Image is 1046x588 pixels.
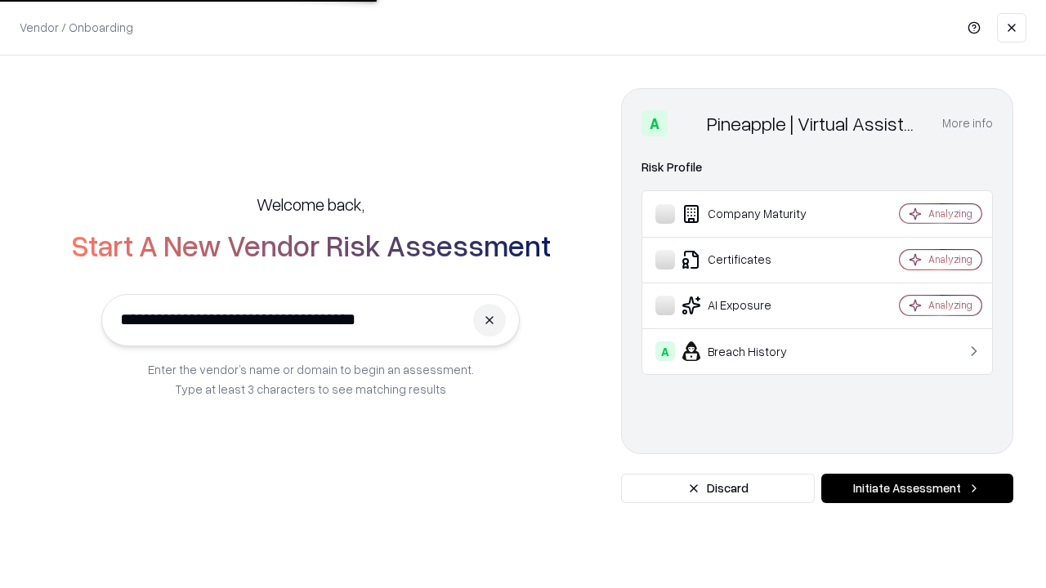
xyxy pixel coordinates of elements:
[821,474,1013,503] button: Initiate Assessment
[928,298,972,312] div: Analyzing
[257,193,364,216] h5: Welcome back,
[641,158,993,177] div: Risk Profile
[655,250,851,269] div: Certificates
[655,204,851,224] div: Company Maturity
[942,109,993,138] button: More info
[674,110,700,136] img: Pineapple | Virtual Assistant Agency
[655,341,675,361] div: A
[621,474,815,503] button: Discard
[655,341,851,361] div: Breach History
[928,207,972,220] div: Analyzing
[928,252,972,266] div: Analyzing
[20,19,133,36] p: Vendor / Onboarding
[655,296,851,315] div: AI Exposure
[71,229,551,261] h2: Start A New Vendor Risk Assessment
[707,110,923,136] div: Pineapple | Virtual Assistant Agency
[148,359,474,399] p: Enter the vendor’s name or domain to begin an assessment. Type at least 3 characters to see match...
[641,110,668,136] div: A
